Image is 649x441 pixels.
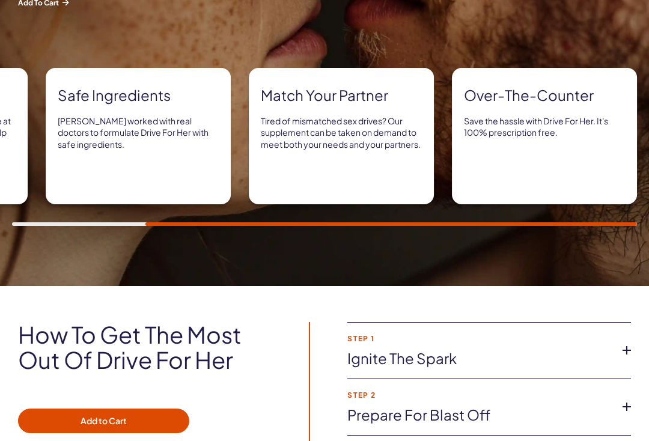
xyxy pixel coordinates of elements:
[261,115,422,151] p: Tired of mismatched sex drives? Our supplement can be taken on demand to meet both your needs and...
[347,335,612,342] strong: Step 1
[58,115,219,151] p: [PERSON_NAME] worked with real doctors to formulate Drive For Her with safe ingredients.
[347,391,612,399] strong: Step 2
[464,115,625,139] p: Save the hassle with Drive For Her. It's 100% prescription free.
[347,405,612,425] a: Prepare for blast off
[18,322,275,373] h2: How to get the most out of Drive For Her
[18,409,189,434] button: Add to Cart
[464,85,625,106] strong: Over-the-counter
[347,348,612,369] a: Ignite the spark
[58,85,219,106] strong: Safe ingredients
[261,85,422,106] strong: Match your partner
